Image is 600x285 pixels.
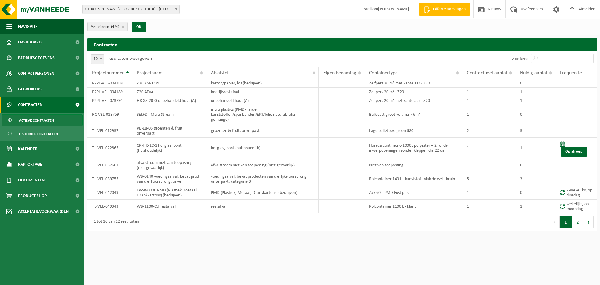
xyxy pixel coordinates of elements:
[364,200,462,213] td: Rolcontainer 1100 L - klant
[369,70,398,75] span: Containertype
[18,188,47,204] span: Product Shop
[572,216,584,228] button: 2
[18,81,42,97] span: Gebruikers
[87,186,132,200] td: TL-VEL-042049
[87,96,132,105] td: P2PL-VEL-073791
[364,158,462,172] td: Niet van toepassing
[18,50,55,66] span: Bedrijfsgegevens
[467,70,507,75] span: Contractueel aantal
[137,70,163,75] span: Projectnaam
[132,79,206,88] td: Z20 KARTON
[555,200,597,213] td: wekelijks, op maandag
[462,200,515,213] td: 1
[91,54,104,64] span: 10
[584,216,594,228] button: Next
[462,172,515,186] td: 5
[462,138,515,158] td: 1
[364,105,462,124] td: Bulk vast groot volume > 6m³
[206,88,318,96] td: bedrijfsrestafval
[512,56,528,61] label: Zoeken:
[364,172,462,186] td: Rolcontainer 140 L - kunststof - vlak deksel - bruin
[132,105,206,124] td: SELFD - Multi Stream
[83,5,179,14] span: 01-600519 - VAWI NV - ANTWERPEN
[19,128,58,140] span: Historiek contracten
[419,3,470,16] a: Offerte aanvragen
[520,70,547,75] span: Huidig aantal
[2,128,83,140] a: Historiek contracten
[515,138,555,158] td: 1
[87,38,597,50] h2: Contracten
[87,105,132,124] td: RC-VEL-013759
[18,97,42,113] span: Contracten
[515,172,555,186] td: 3
[18,157,42,172] span: Rapportage
[92,70,124,75] span: Projectnummer
[132,200,206,213] td: WB-1100-CU restafval
[462,105,515,124] td: 1
[462,124,515,138] td: 2
[515,186,555,200] td: 0
[18,66,54,81] span: Contactpersonen
[211,70,229,75] span: Afvalstof
[364,79,462,88] td: Zelfpers 20 m³ met kantelaar - Z20
[87,88,132,96] td: P2PL-VEL-004189
[132,158,206,172] td: afvalstroom niet van toepassing (niet gevaarlijk)
[515,124,555,138] td: 3
[515,96,555,105] td: 1
[462,186,515,200] td: 1
[206,105,318,124] td: multi plastics (PMD/harde kunststoffen/spanbanden/EPS/folie naturel/folie gemengd)
[550,216,560,228] button: Previous
[87,138,132,158] td: TL-VEL-022865
[364,88,462,96] td: Zelfpers 20 m³ - Z20
[91,216,139,228] div: 1 tot 10 van 12 resultaten
[132,172,206,186] td: WB-0140 voedingsafval, bevat prod van dierl oorsprong, onve
[364,96,462,105] td: Zelfpers 20 m³ met kantelaar - Z20
[462,158,515,172] td: 1
[132,22,146,32] button: OK
[206,172,318,186] td: voedingsafval, bevat producten van dierlijke oorsprong, onverpakt, categorie 3
[91,22,119,32] span: Vestigingen
[111,25,119,29] count: (4/4)
[432,6,467,13] span: Offerte aanvragen
[87,200,132,213] td: TL-VEL-049343
[18,141,37,157] span: Kalender
[323,70,356,75] span: Eigen benaming
[515,88,555,96] td: 1
[364,138,462,158] td: Horeca cont mono 1000L polyester – 2 ronde inwerpopeningen zonder kleppen dia 22 cm
[206,96,318,105] td: onbehandeld hout (A)
[132,88,206,96] td: Z20 AFVAL
[107,56,152,61] label: resultaten weergeven
[206,186,318,200] td: PMD (Plastiek, Metaal, Drankkartons) (bedrijven)
[462,79,515,88] td: 1
[206,138,318,158] td: hol glas, bont (huishoudelijk)
[206,200,318,213] td: restafval
[18,204,69,219] span: Acceptatievoorwaarden
[87,172,132,186] td: TL-VEL-039755
[87,124,132,138] td: TL-VEL-012937
[515,105,555,124] td: 0
[462,88,515,96] td: 1
[18,172,45,188] span: Documenten
[560,216,572,228] button: 1
[18,19,37,34] span: Navigatie
[132,96,206,105] td: HK-XZ-20-G onbehandeld hout (A)
[132,186,206,200] td: LP-SK-0006 PMD (Plastiek, Metaal, Drankkartons) (bedrijven)
[555,186,597,200] td: 2-wekelijks, op dinsdag
[206,124,318,138] td: groenten & fruit, onverpakt
[364,186,462,200] td: Zak 60 L PMD Fost plus
[206,79,318,88] td: karton/papier, los (bedrijven)
[515,79,555,88] td: 0
[132,124,206,138] td: PB-LB-06 groenten & fruit, onverpakt
[561,147,587,157] a: Op afroep
[560,70,582,75] span: Frequentie
[132,138,206,158] td: CR-HR-1C-1 hol glas, bont (huishoudelijk)
[87,158,132,172] td: TL-VEL-037661
[515,200,555,213] td: 1
[2,114,83,126] a: Actieve contracten
[87,22,128,31] button: Vestigingen(4/4)
[515,158,555,172] td: 0
[378,7,409,12] strong: [PERSON_NAME]
[91,55,104,64] span: 10
[364,124,462,138] td: Lage palletbox groen 680 L
[18,34,42,50] span: Dashboard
